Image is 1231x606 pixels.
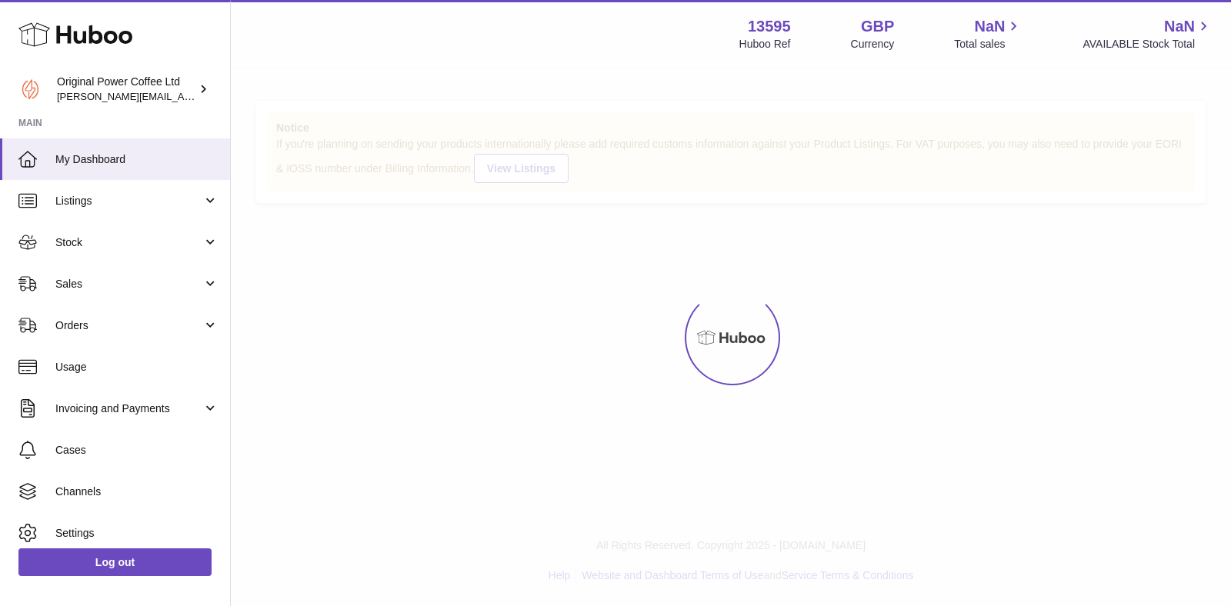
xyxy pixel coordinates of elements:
a: NaN AVAILABLE Stock Total [1083,16,1213,52]
span: Orders [55,318,202,333]
div: Huboo Ref [739,37,791,52]
span: Settings [55,526,219,541]
span: Cases [55,443,219,458]
span: Channels [55,484,219,499]
span: AVAILABLE Stock Total [1083,37,1213,52]
span: Listings [55,194,202,208]
span: My Dashboard [55,152,219,167]
span: Total sales [954,37,1022,52]
div: Original Power Coffee Ltd [57,75,195,104]
a: NaN Total sales [954,16,1022,52]
span: NaN [974,16,1005,37]
div: Currency [851,37,895,52]
span: Invoicing and Payments [55,401,202,416]
span: Usage [55,360,219,375]
span: NaN [1164,16,1195,37]
span: Stock [55,235,202,250]
strong: GBP [861,16,894,37]
span: [PERSON_NAME][EMAIL_ADDRESS][DOMAIN_NAME] [57,90,309,102]
span: Sales [55,277,202,291]
strong: 13595 [748,16,791,37]
a: Log out [18,548,212,576]
img: aline@drinkpowercoffee.com [18,78,42,101]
